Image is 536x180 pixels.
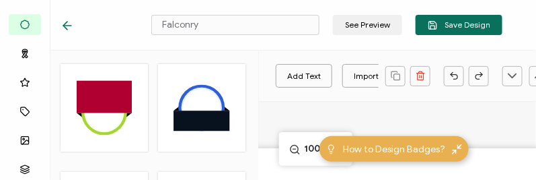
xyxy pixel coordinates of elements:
span: Save Design [428,20,490,30]
span: How to Design Badges? [343,142,445,156]
button: See Preview [333,15,402,35]
input: Name your certificate [151,15,319,35]
div: Import Image [354,64,405,88]
img: minimize-icon.svg [452,144,462,154]
span: 100% [304,142,328,156]
button: Save Design [416,15,502,35]
iframe: Chat Widget [469,115,536,180]
button: Add Text [276,64,332,88]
